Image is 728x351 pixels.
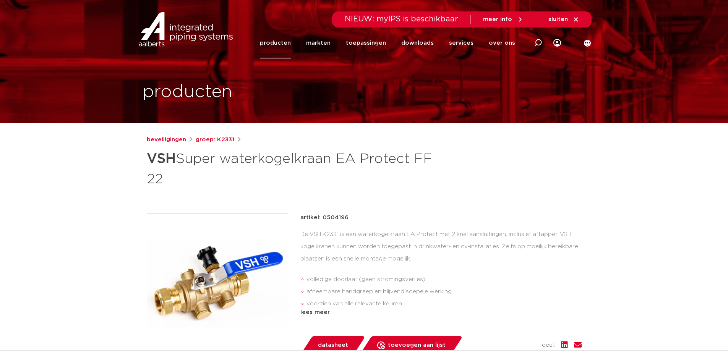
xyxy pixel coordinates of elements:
[483,16,512,22] span: meer info
[548,16,579,23] a: sluiten
[147,135,186,144] a: beveiligingen
[260,27,291,58] a: producten
[542,341,555,350] span: deel:
[306,27,331,58] a: markten
[196,135,234,144] a: groep: K2331
[345,15,458,23] span: NIEUW: myIPS is beschikbaar
[300,213,349,222] p: artikel: 0504196
[449,27,473,58] a: services
[489,27,515,58] a: over ons
[483,16,524,23] a: meer info
[553,27,561,58] div: my IPS
[147,152,176,166] strong: VSH
[260,27,515,58] nav: Menu
[306,286,582,298] li: afneembare handgreep en blijvend soepele werking
[143,80,232,104] h1: producten
[401,27,434,58] a: downloads
[300,228,582,305] div: De VSH K2331 is een waterkogelkraan EA Protect met 2 knel aansluitingen, inclusief aftapper. VSH ...
[306,273,582,286] li: volledige doorlaat (geen stromingsverlies)
[306,298,582,310] li: voorzien van alle relevante keuren
[300,308,582,317] div: lees meer
[548,16,568,22] span: sluiten
[147,147,434,189] h1: Super waterkogelkraan EA Protect FF 22
[346,27,386,58] a: toepassingen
